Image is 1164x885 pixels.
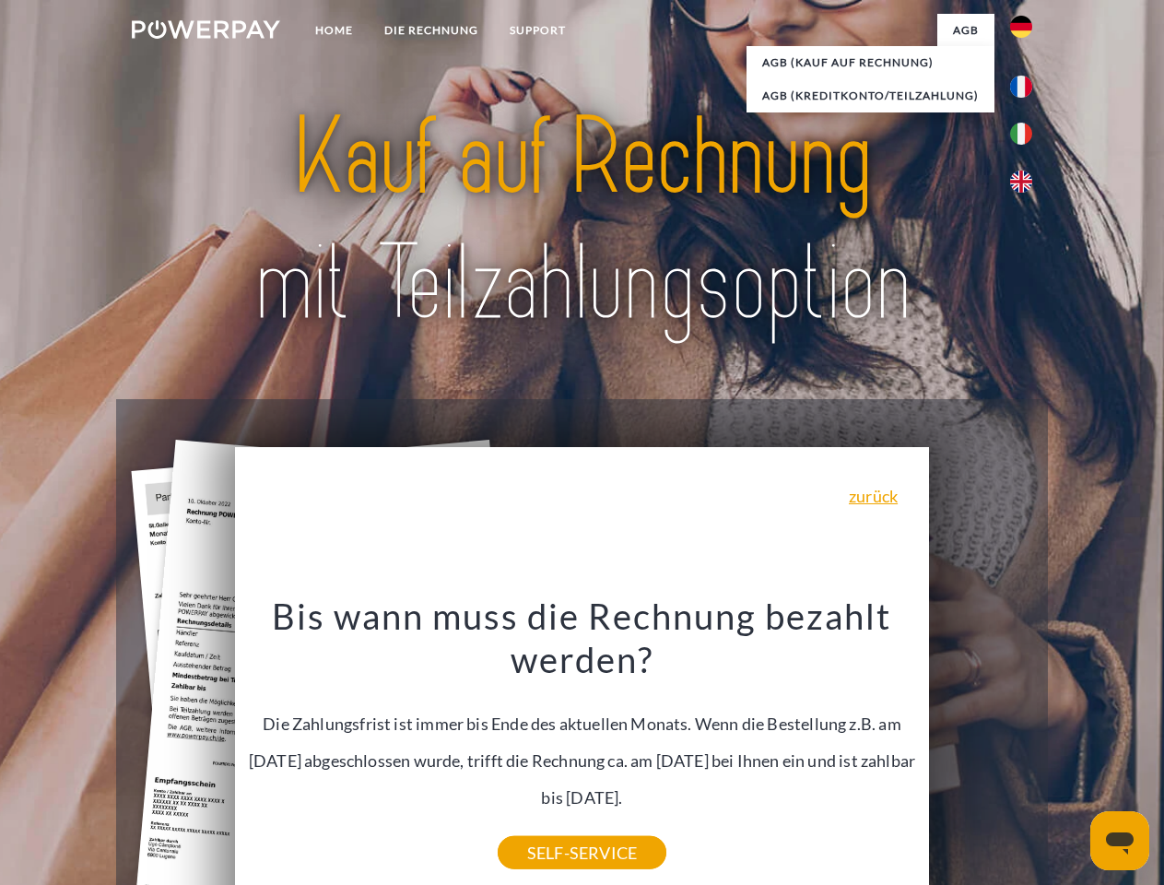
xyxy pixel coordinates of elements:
[937,14,994,47] a: agb
[498,836,666,869] a: SELF-SERVICE
[747,79,994,112] a: AGB (Kreditkonto/Teilzahlung)
[300,14,369,47] a: Home
[176,88,988,353] img: title-powerpay_de.svg
[369,14,494,47] a: DIE RECHNUNG
[1010,16,1032,38] img: de
[1010,123,1032,145] img: it
[132,20,280,39] img: logo-powerpay-white.svg
[246,594,919,682] h3: Bis wann muss die Rechnung bezahlt werden?
[246,594,919,853] div: Die Zahlungsfrist ist immer bis Ende des aktuellen Monats. Wenn die Bestellung z.B. am [DATE] abg...
[1010,76,1032,98] img: fr
[494,14,582,47] a: SUPPORT
[747,46,994,79] a: AGB (Kauf auf Rechnung)
[1010,171,1032,193] img: en
[1090,811,1149,870] iframe: Schaltfläche zum Öffnen des Messaging-Fensters
[849,488,898,504] a: zurück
